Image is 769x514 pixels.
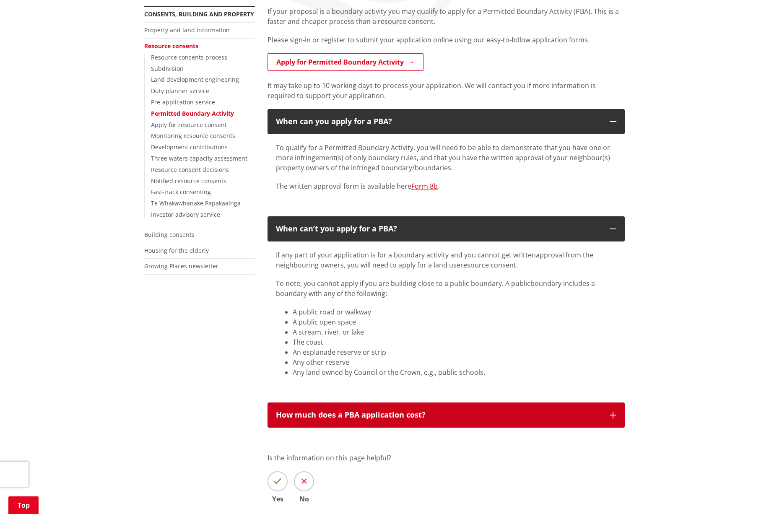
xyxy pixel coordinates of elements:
[730,479,761,509] iframe: Messenger Launcher
[268,80,625,101] p: It may take up to 10 working days to process your application. We will contact you if more inform...
[144,26,230,34] a: Property and land information
[268,402,625,428] button: How much does a PBA application cost?
[151,188,211,196] a: Fast-track consenting
[276,250,616,270] p: If any part of your application is for a boundary activity and you cannot get written
[144,10,254,18] a: Consents, building and property
[144,231,195,239] a: Building consents
[276,225,601,233] div: When can’t you apply for a PBA?
[294,496,314,502] span: No
[276,411,601,419] div: How much does a PBA application cost?
[268,35,625,45] p: Please sign-in or register to submit your application online using our easy-to-follow application...
[293,367,616,377] li: Any land owned by Council or the Crown, e.g., public schools.
[276,117,601,126] div: When can you apply for a PBA?
[151,65,184,73] a: Subdivision
[293,317,616,327] li: A public open space​
[268,496,288,502] span: Yes
[411,182,438,191] a: Form 8b
[151,121,227,129] a: Apply for resource consent
[276,143,616,173] p: To qualify for a Permitted Boundary Activity, you will need to be able to demonstrate that you ha...
[293,307,616,317] li: A public road or walkway​
[151,166,229,174] a: Resource consent decisions
[268,6,625,26] p: If your proposal is a boundary activity you may qualify to apply for a Permitted Boundary Activit...
[460,260,518,270] span: resource consent.​
[144,262,218,270] a: Growing Places newsletter
[276,279,595,298] span: boundary includes a boundary with any of the following:​
[268,453,625,463] p: Is the information on this page helpful?
[268,216,625,241] button: When can’t you apply for a PBA?
[276,181,616,191] p: The written approval form is available here .
[151,210,220,218] a: Investor advisory service
[268,109,625,134] button: When can you apply for a PBA?
[151,98,215,106] a: Pre-application service
[8,496,39,514] a: Top
[151,53,227,61] a: Resource consents process
[151,132,235,140] a: Monitoring resource consents
[293,337,616,347] li: The coast​
[151,154,247,162] a: Three waters capacity assessment
[151,199,241,207] a: Te Whakawhanake Papakaainga
[276,250,593,270] span: approval from the neighbouring owners, you will need to apply for a land use
[144,247,209,254] a: Housing for the elderly
[144,42,198,50] a: Resource consents
[293,327,616,337] li: A stream, river, or lake​
[276,279,530,288] span: To note, you cannot apply if you are building close to a public boundary. A public
[151,109,234,117] a: Permitted Boundary Activity
[151,177,226,185] a: Notified resource consents
[293,347,616,357] li: An esplanade reserve or strip​
[151,143,228,151] a: Development contributions
[151,75,239,83] a: Land development engineering
[268,53,423,71] a: Apply for Permitted Boundary Activity
[151,87,209,95] a: Duty planner service
[293,357,616,367] li: Any other reserve​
